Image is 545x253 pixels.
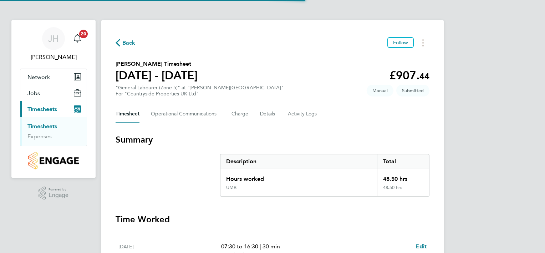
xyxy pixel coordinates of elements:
nav: Main navigation [11,20,96,178]
div: Total [377,154,429,169]
span: This timesheet was manually created. [367,85,393,96]
div: Description [220,154,377,169]
div: UMB [226,185,236,190]
button: Activity Logs [288,105,318,123]
h2: [PERSON_NAME] Timesheet [116,60,198,68]
h1: [DATE] - [DATE] [116,68,198,83]
span: 20 [79,30,88,38]
a: Expenses [27,133,52,140]
h3: Summary [116,134,429,145]
span: Follow [393,39,408,46]
img: countryside-properties-logo-retina.png [28,152,78,169]
button: Network [20,69,87,85]
button: Timesheets Menu [417,37,429,48]
div: Summary [220,154,429,197]
span: | [260,243,261,250]
div: "General Labourer (Zone 5)" at "[PERSON_NAME][GEOGRAPHIC_DATA]" [116,85,284,97]
span: 44 [419,71,429,81]
span: Jason Hardy [20,53,87,61]
div: Timesheets [20,117,87,146]
div: For "Countryside Properties UK Ltd" [116,91,284,97]
button: Operational Communications [151,105,220,123]
div: 48.50 hrs [377,169,429,185]
span: 07:30 to 16:30 [221,243,258,250]
span: Jobs [27,90,40,96]
span: Engage [49,192,68,198]
a: Timesheets [27,123,57,130]
div: Hours worked [220,169,377,185]
a: Go to home page [20,152,87,169]
button: Follow [387,37,414,48]
h3: Time Worked [116,214,429,225]
button: Timesheet [116,105,139,123]
span: This timesheet is Submitted. [396,85,429,96]
div: 48.50 hrs [377,185,429,196]
span: Network [27,74,50,80]
a: Powered byEngage [39,187,69,200]
span: Edit [416,243,427,250]
a: JH[PERSON_NAME] [20,27,87,61]
button: Jobs [20,85,87,101]
button: Charge [231,105,249,123]
a: 20 [70,27,85,50]
a: Edit [416,242,427,251]
span: Powered by [49,187,68,193]
span: Back [122,39,136,47]
button: Back [116,38,136,47]
button: Timesheets [20,101,87,117]
span: 30 min [263,243,280,250]
span: Timesheets [27,106,57,113]
span: JH [48,34,59,43]
app-decimal: £907. [389,69,429,82]
button: Details [260,105,276,123]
